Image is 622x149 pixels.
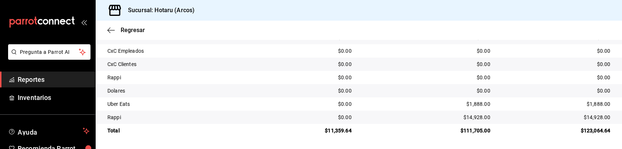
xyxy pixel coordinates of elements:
div: $0.00 [502,47,610,55]
div: $0.00 [261,47,351,55]
div: $14,928.00 [502,114,610,121]
button: open_drawer_menu [81,19,87,25]
div: $0.00 [363,60,490,68]
div: $0.00 [261,87,351,94]
span: Regresar [121,27,145,34]
div: $0.00 [363,87,490,94]
div: $14,928.00 [363,114,490,121]
span: Reportes [18,74,89,84]
div: $0.00 [502,74,610,81]
div: $1,888.00 [502,100,610,108]
div: $0.00 [261,100,351,108]
div: $11,359.64 [261,127,351,134]
div: $1,888.00 [363,100,490,108]
div: Rappi [107,114,249,121]
button: Regresar [107,27,145,34]
div: $0.00 [261,114,351,121]
div: $0.00 [363,74,490,81]
div: Dolares [107,87,249,94]
div: Uber Eats [107,100,249,108]
span: Pregunta a Parrot AI [20,48,79,56]
button: Pregunta a Parrot AI [8,44,90,60]
div: $0.00 [363,47,490,55]
div: $0.00 [502,60,610,68]
span: Inventarios [18,93,89,103]
div: CxC Empleados [107,47,249,55]
div: $123,064.64 [502,127,610,134]
div: $0.00 [261,74,351,81]
div: $111,705.00 [363,127,490,134]
div: $0.00 [502,87,610,94]
div: CxC Clientes [107,60,249,68]
div: Rappi [107,74,249,81]
a: Pregunta a Parrot AI [5,53,90,61]
div: Total [107,127,249,134]
div: $0.00 [261,60,351,68]
span: Ayuda [18,127,80,135]
h3: Sucursal: Hotaru (Arcos) [122,6,195,15]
